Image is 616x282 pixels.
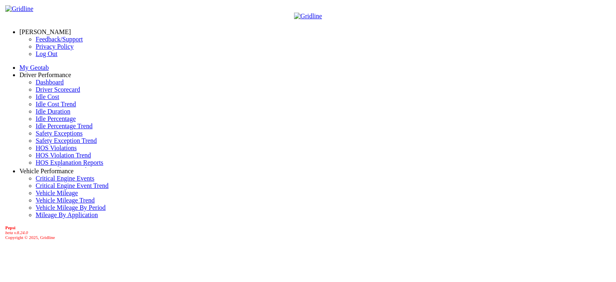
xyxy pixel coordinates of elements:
a: Vehicle Mileage By Period [36,204,106,211]
a: My Geotab [19,64,49,71]
a: Safety Exceptions [36,130,83,137]
a: HOS Violation Trend [36,152,91,159]
a: HOS Explanation Reports [36,159,103,166]
a: [PERSON_NAME] [19,28,71,35]
a: Privacy Policy [36,43,74,50]
a: Mileage By Application [36,211,98,218]
a: HOS Violations [36,144,77,151]
a: Critical Engine Events [36,175,94,182]
a: Safety Exception Trend [36,137,97,144]
a: Dashboard [36,79,64,86]
a: Driver Performance [19,71,71,78]
a: Vehicle Mileage [36,189,78,196]
a: Idle Cost [36,93,59,100]
a: Driver Scorecard [36,86,80,93]
img: Gridline [5,5,33,13]
a: Idle Percentage [36,115,76,122]
a: Vehicle Performance [19,168,74,174]
a: Feedback/Support [36,36,83,43]
a: Idle Duration [36,108,70,115]
a: Log Out [36,50,58,57]
img: Gridline [294,13,322,20]
a: Idle Percentage Trend [36,123,92,129]
b: Pepsi [5,225,15,230]
div: Copyright © 2025, Gridline [5,225,613,240]
a: Idle Cost Trend [36,101,76,108]
a: Vehicle Mileage Trend [36,197,95,204]
a: HOS Violation Audit Reports [36,166,112,173]
i: beta v.8.24.0 [5,230,28,235]
a: Critical Engine Event Trend [36,182,109,189]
